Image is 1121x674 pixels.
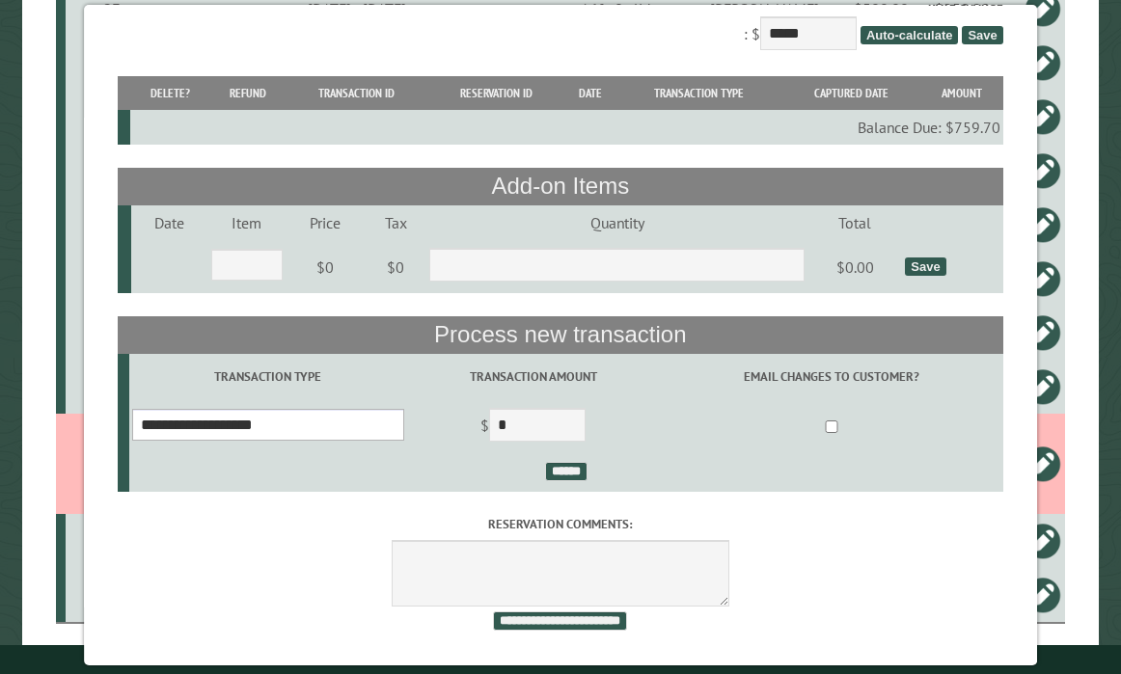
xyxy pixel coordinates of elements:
[410,367,656,386] label: Transaction Amount
[808,240,902,294] td: $0.00
[118,168,1003,204] th: Add-on Items
[286,240,365,294] td: $0
[366,240,426,294] td: $0
[130,76,210,110] th: Delete?
[118,515,1003,533] label: Reservation comments:
[663,367,1000,386] label: Email changes to customer?
[73,107,150,126] div: 8
[132,367,404,386] label: Transaction Type
[963,26,1003,44] span: Save
[921,76,1003,110] th: Amount
[426,205,808,240] td: Quantity
[118,316,1003,353] th: Process new transaction
[131,205,208,240] td: Date
[782,76,921,110] th: Captured Date
[208,205,286,240] td: Item
[210,76,286,110] th: Refund
[73,161,150,180] div: 30
[905,257,945,276] div: Save
[73,377,150,396] div: 25
[73,215,150,234] div: 24
[286,205,365,240] td: Price
[407,400,660,454] td: $
[73,585,150,605] div: 21
[73,531,150,551] div: 30
[130,110,1003,145] td: Balance Due: $759.70
[861,26,959,44] span: Auto-calculate
[366,205,426,240] td: Tax
[73,269,150,288] div: 25
[616,76,782,110] th: Transaction Type
[564,76,616,110] th: Date
[73,53,150,72] div: 10
[808,205,902,240] td: Total
[428,76,564,110] th: Reservation ID
[73,323,150,342] div: 27
[286,76,428,110] th: Transaction ID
